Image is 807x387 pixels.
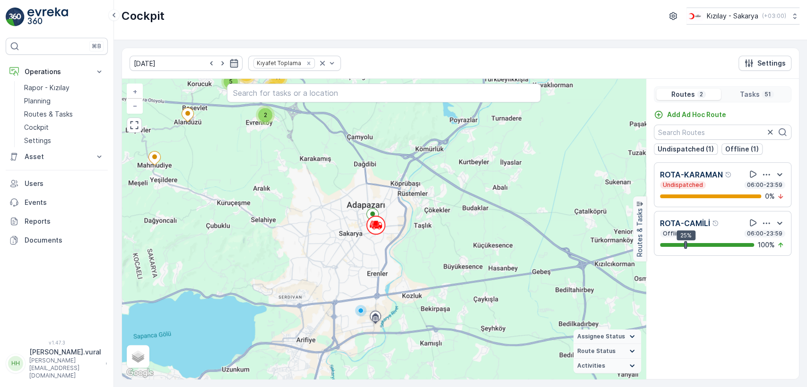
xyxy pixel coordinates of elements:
[229,78,233,85] span: 5
[130,56,243,71] input: dd/mm/yyyy
[25,236,104,245] p: Documents
[20,108,108,121] a: Routes & Tasks
[725,171,732,178] div: Help Tooltip Icon
[264,111,267,118] span: 2
[738,56,791,71] button: Settings
[6,212,108,231] a: Reports
[686,11,703,21] img: k%C4%B1z%C4%B1lay_DTAvauz.png
[121,8,165,24] p: Cockpit
[712,219,720,227] div: Help Tooltip Icon
[707,11,758,21] p: Kızılay - Sakarya
[573,344,641,359] summary: Route Status
[25,67,89,76] p: Operations
[573,359,641,373] summary: Activities
[6,62,108,81] button: Operations
[662,230,684,237] p: Offline
[765,192,775,201] p: 0 %
[128,346,148,367] a: Layers
[124,367,156,379] a: Open this area in Google Maps (opens a new window)
[25,179,104,188] p: Users
[677,230,695,241] div: 25%
[6,8,25,26] img: logo
[686,8,799,25] button: Kızılay - Sakarya(+03:00)
[128,84,142,99] a: Zoom In
[92,42,101,50] p: ⌘B
[133,87,137,95] span: +
[27,8,68,26] img: logo_light-DOdMpM7g.png
[25,152,89,161] p: Asset
[24,83,69,93] p: Rapor - Kızılay
[662,181,704,189] p: Undispatched
[6,340,108,345] span: v 1.47.3
[304,59,314,67] div: Remove Kıyafet Toplama
[221,72,240,91] div: 5
[6,147,108,166] button: Asset
[721,143,763,155] button: Offline (1)
[764,91,772,98] p: 51
[758,240,775,250] p: 100 %
[6,174,108,193] a: Users
[660,169,723,180] p: ROTA-KARAMAN
[20,81,108,94] a: Rapor - Kızılay
[24,136,51,145] p: Settings
[128,99,142,113] a: Zoom Out
[577,333,625,340] span: Assignee Status
[667,110,726,119] p: Add Ad Hoc Route
[658,144,714,154] p: Undispatched (1)
[654,125,791,140] input: Search Routes
[254,59,303,67] div: Kıyafet Toplama
[20,94,108,108] a: Planning
[24,123,49,132] p: Cockpit
[671,90,695,99] p: Routes
[227,84,541,102] input: Search for tasks or a location
[25,217,104,226] p: Reports
[29,357,101,379] p: [PERSON_NAME][EMAIL_ADDRESS][DOMAIN_NAME]
[6,193,108,212] a: Events
[746,181,783,189] p: 06:00-23:59
[29,347,101,357] p: [PERSON_NAME].vural
[262,80,281,99] div: 12
[25,198,104,207] p: Events
[6,347,108,379] button: HH[PERSON_NAME].vural[PERSON_NAME][EMAIL_ADDRESS][DOMAIN_NAME]
[635,209,644,257] p: Routes & Tasks
[8,356,23,371] div: HH
[654,110,726,119] a: Add Ad Hoc Route
[725,144,759,154] p: Offline (1)
[573,329,641,344] summary: Assignee Status
[20,134,108,147] a: Settings
[757,59,786,68] p: Settings
[6,231,108,250] a: Documents
[256,106,275,125] div: 2
[124,367,156,379] img: Google
[577,362,605,370] span: Activities
[654,143,718,155] button: Undispatched (1)
[20,121,108,134] a: Cockpit
[24,96,51,106] p: Planning
[746,230,783,237] p: 06:00-23:59
[762,12,786,20] p: ( +03:00 )
[699,91,704,98] p: 2
[660,218,710,229] p: ROTA-CAMİLİ
[133,101,138,109] span: −
[24,109,73,119] p: Routes & Tasks
[577,347,616,355] span: Route Status
[740,90,760,99] p: Tasks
